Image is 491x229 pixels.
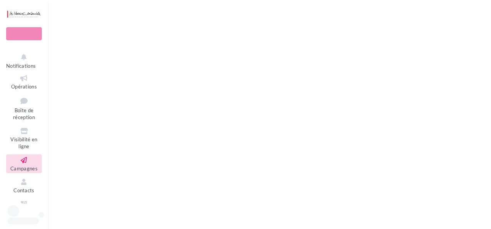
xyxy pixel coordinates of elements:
span: Contacts [13,187,35,193]
span: Boîte de réception [13,107,35,121]
a: Opérations [6,72,42,91]
a: Visibilité en ligne [6,125,42,151]
a: Contacts [6,176,42,195]
span: Campagnes [10,165,38,172]
a: Médiathèque [6,198,42,217]
span: Notifications [6,63,36,69]
div: Nouvelle campagne [6,27,42,40]
span: Visibilité en ligne [10,136,37,150]
span: Opérations [11,83,37,90]
a: Campagnes [6,154,42,173]
a: Boîte de réception [6,94,42,122]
